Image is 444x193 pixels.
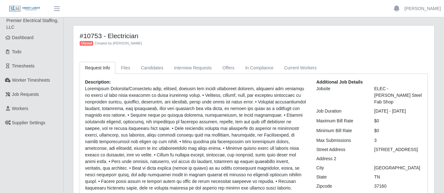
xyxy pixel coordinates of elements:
[12,49,21,54] span: Todo
[312,155,369,162] div: Address 2
[316,79,363,85] b: Additional Job Details
[85,85,307,191] p: Loremipsum Dolorsita/Consectetu adip, elitsed, doeiusm tem incidi utlaboreet dolorem, aliquaeni a...
[312,127,369,134] div: Minimum Bill Rate
[169,62,217,74] a: Interview Requests
[115,62,136,74] a: Files
[312,85,369,105] div: Jobsite
[369,127,427,134] div: $0
[9,5,40,12] img: SLM Logo
[12,120,46,125] span: Supplier Settings
[369,137,427,144] div: 3
[94,41,142,45] span: Created by [PERSON_NAME]
[369,108,427,114] div: [DATE] - [DATE]
[369,85,427,105] div: ELEC - [PERSON_NAME] Steel Fab Shop
[85,79,111,85] b: Description:
[369,183,427,190] div: 37160
[312,165,369,171] div: City
[12,35,34,40] span: Dashboard
[12,92,39,97] span: Job Requests
[279,62,322,74] a: Current Workers
[312,108,369,114] div: Job Duration
[312,146,369,153] div: Street Address
[404,5,441,12] a: [PERSON_NAME]
[12,63,35,68] span: Timesheets
[240,62,279,74] a: In Compliance
[80,41,93,46] span: Closed
[312,174,369,180] div: State
[12,106,28,111] span: Workers
[369,174,427,180] div: TN
[80,62,115,74] a: Request Info
[369,165,427,171] div: [GEOGRAPHIC_DATA]
[369,146,427,153] div: [STREET_ADDRESS]
[217,62,240,74] a: Offers
[136,62,169,74] a: Candidates
[369,118,427,124] div: $0
[80,32,338,40] h4: #10753 - Electrician
[312,183,369,190] div: Zipcode
[12,78,50,83] span: Worker Timesheets
[312,137,369,144] div: Max Submissions
[312,118,369,124] div: Maximum Bill Rate
[6,18,58,30] span: Premier Electrical Staffing, LLC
